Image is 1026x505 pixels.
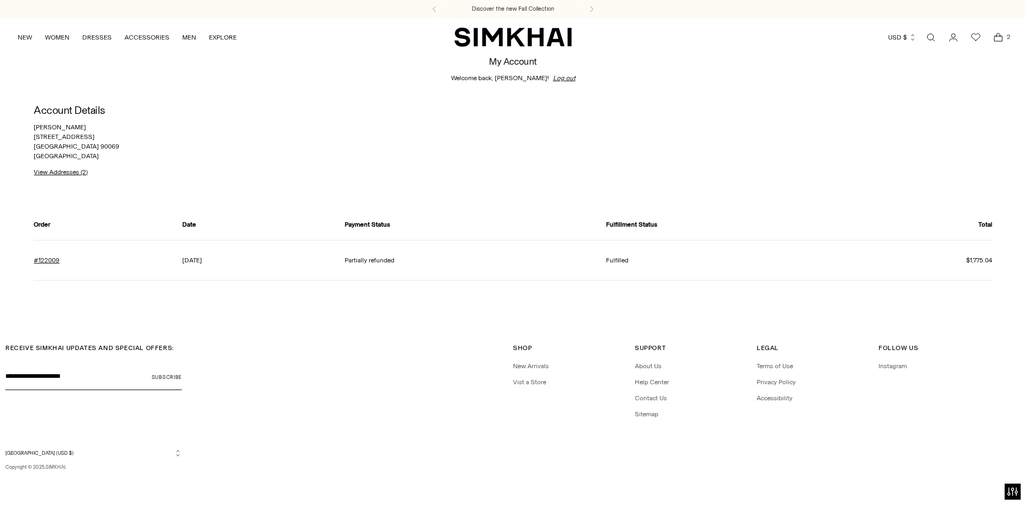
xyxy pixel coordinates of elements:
a: MEN [182,26,196,49]
span: Follow Us [879,344,918,352]
button: USD $ [888,26,916,49]
span: 2 [1004,32,1013,42]
a: Open search modal [920,27,942,48]
th: Fulfillment Status [591,220,857,240]
a: Help Center [635,378,669,386]
a: Accessibility [757,394,792,402]
a: ACCESSORIES [125,26,169,49]
th: Total [857,220,992,240]
td: Fulfilled [591,240,857,280]
h2: Account Details [34,104,992,116]
p: Copyright © 2025, . [5,463,182,471]
a: Sitemap [635,410,658,418]
a: DRESSES [82,26,112,49]
a: Discover the new Fall Collection [472,5,554,13]
iframe: Sign Up via Text for Offers [9,464,107,496]
a: NEW [18,26,32,49]
a: Privacy Policy [757,378,796,386]
h1: My Account [489,56,537,66]
a: EXPLORE [209,26,237,49]
span: Support [635,344,666,352]
td: $1,775.04 [857,240,992,280]
th: Order [34,220,167,240]
button: [GEOGRAPHIC_DATA] (USD $) [5,449,182,457]
td: Partially refunded [330,240,590,280]
a: Wishlist [965,27,986,48]
p: [PERSON_NAME] [STREET_ADDRESS] [GEOGRAPHIC_DATA] 90069 [GEOGRAPHIC_DATA] [34,122,992,161]
a: About Us [635,362,662,370]
button: Subscribe [152,363,182,390]
a: New Arrivals [513,362,549,370]
a: Terms of Use [757,362,793,370]
a: SIMKHAI [454,27,572,48]
span: RECEIVE SIMKHAI UPDATES AND SPECIAL OFFERS: [5,344,174,352]
a: Order number #122009 [34,255,59,265]
span: Legal [757,344,779,352]
a: Open cart modal [988,27,1009,48]
a: Go to the account page [943,27,964,48]
a: Contact Us [635,394,667,402]
div: Welcome back, [PERSON_NAME]! [451,73,576,83]
time: [DATE] [182,257,202,264]
a: WOMEN [45,26,69,49]
a: Instagram [879,362,907,370]
th: Payment Status [330,220,590,240]
th: Date [167,220,330,240]
a: Log out [553,73,576,83]
a: View Addresses (2) [34,167,88,177]
a: Vist a Store [513,378,546,386]
span: Shop [513,344,532,352]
